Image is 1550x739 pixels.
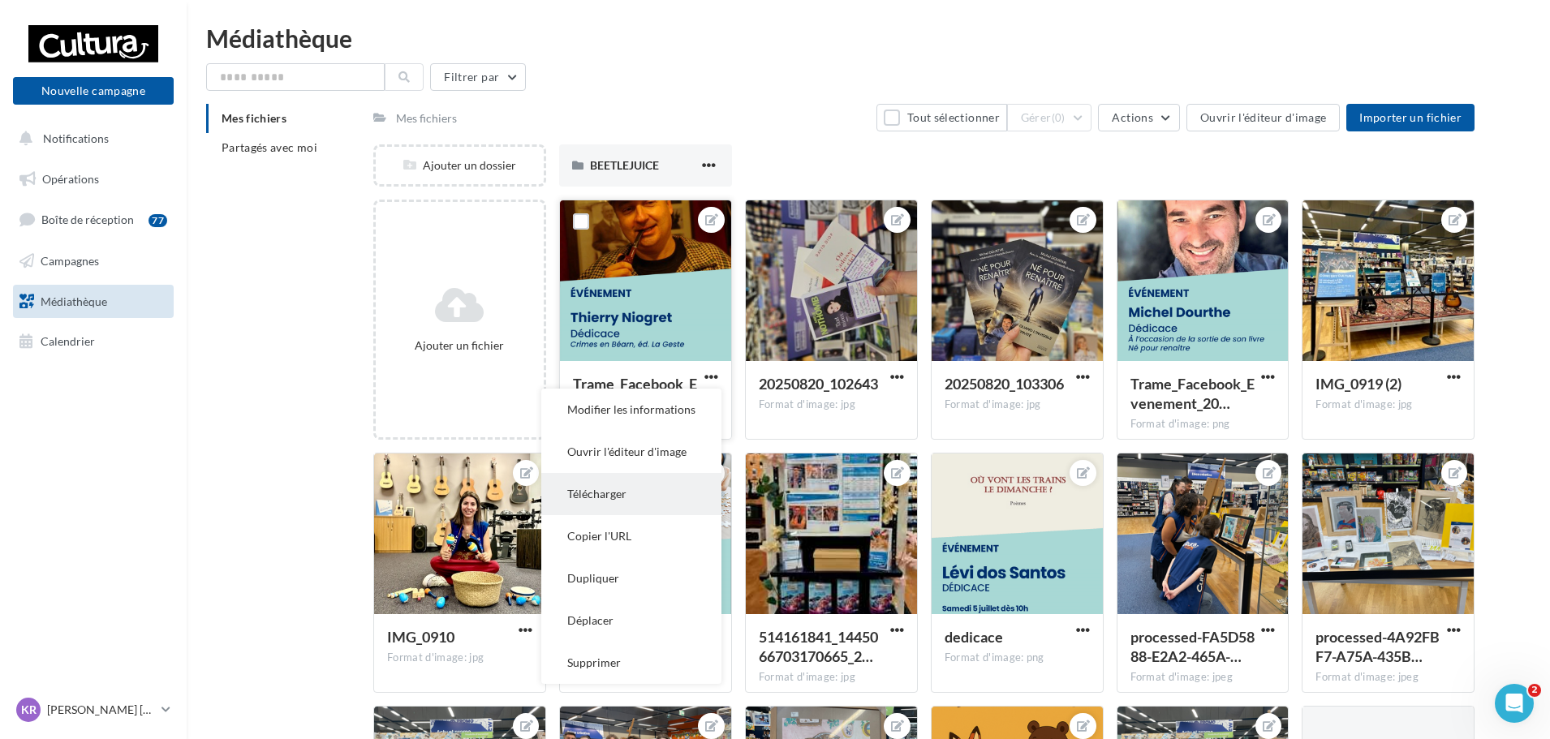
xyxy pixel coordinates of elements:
[541,642,721,684] button: Supprimer
[387,651,532,665] div: Format d'image: jpg
[759,375,878,393] span: 20250820_102643
[945,375,1064,393] span: 20250820_103306
[41,254,99,268] span: Campagnes
[41,213,134,226] span: Boîte de réception
[1007,104,1092,131] button: Gérer(0)
[876,104,1006,131] button: Tout sélectionner
[1130,670,1276,685] div: Format d'image: jpeg
[1186,104,1340,131] button: Ouvrir l'éditeur d'image
[13,694,174,725] a: KR [PERSON_NAME] [PERSON_NAME]
[1315,375,1401,393] span: IMG_0919 (2)
[382,337,537,354] div: Ajouter un fichier
[1130,417,1276,432] div: Format d'image: png
[222,140,317,154] span: Partagés avec moi
[206,26,1531,50] div: Médiathèque
[13,77,174,105] button: Nouvelle campagne
[10,244,177,278] a: Campagnes
[41,334,95,348] span: Calendrier
[1495,684,1534,723] iframe: Intercom live chat
[43,131,109,145] span: Notifications
[222,111,286,125] span: Mes fichiers
[590,158,659,172] span: BEETLEJUICE
[41,294,107,307] span: Médiathèque
[10,202,177,237] a: Boîte de réception77
[541,515,721,557] button: Copier l'URL
[47,702,155,718] p: [PERSON_NAME] [PERSON_NAME]
[541,389,721,431] button: Modifier les informations
[376,157,544,174] div: Ajouter un dossier
[1528,684,1541,697] span: 2
[1315,628,1440,665] span: processed-4A92FBF7-A75A-435B-BE59-0D4E1553DCCF
[396,110,457,127] div: Mes fichiers
[10,285,177,319] a: Médiathèque
[541,599,721,642] button: Déplacer
[759,397,904,412] div: Format d'image: jpg
[541,431,721,473] button: Ouvrir l'éditeur d'image
[541,557,721,599] button: Dupliquer
[1130,375,1255,412] span: Trame_Facebook_Evenement_2024_Digitaleo.pptx (2)
[21,702,37,718] span: KR
[541,473,721,515] button: Télécharger
[945,397,1090,412] div: Format d'image: jpg
[42,172,99,186] span: Opérations
[1130,628,1255,665] span: processed-FA5D5888-E2A2-465A-904F-DDE02D0DCEDB
[1052,111,1066,124] span: (0)
[1098,104,1179,131] button: Actions
[573,375,697,412] span: Trame_Facebook_Evenement_2024_Digitaleo.pptx (4)
[430,63,526,91] button: Filtrer par
[1346,104,1475,131] button: Importer un fichier
[10,162,177,196] a: Opérations
[10,122,170,156] button: Notifications
[1112,110,1152,124] span: Actions
[759,670,904,685] div: Format d'image: jpg
[945,651,1090,665] div: Format d'image: png
[945,628,1003,646] span: dedicace
[1315,397,1461,412] div: Format d'image: jpg
[1359,110,1462,124] span: Importer un fichier
[387,628,454,646] span: IMG_0910
[10,324,177,359] a: Calendrier
[1315,670,1461,685] div: Format d'image: jpeg
[759,628,878,665] span: 514161841_1445066703170665_2978931190075606949_n
[149,214,167,227] div: 77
